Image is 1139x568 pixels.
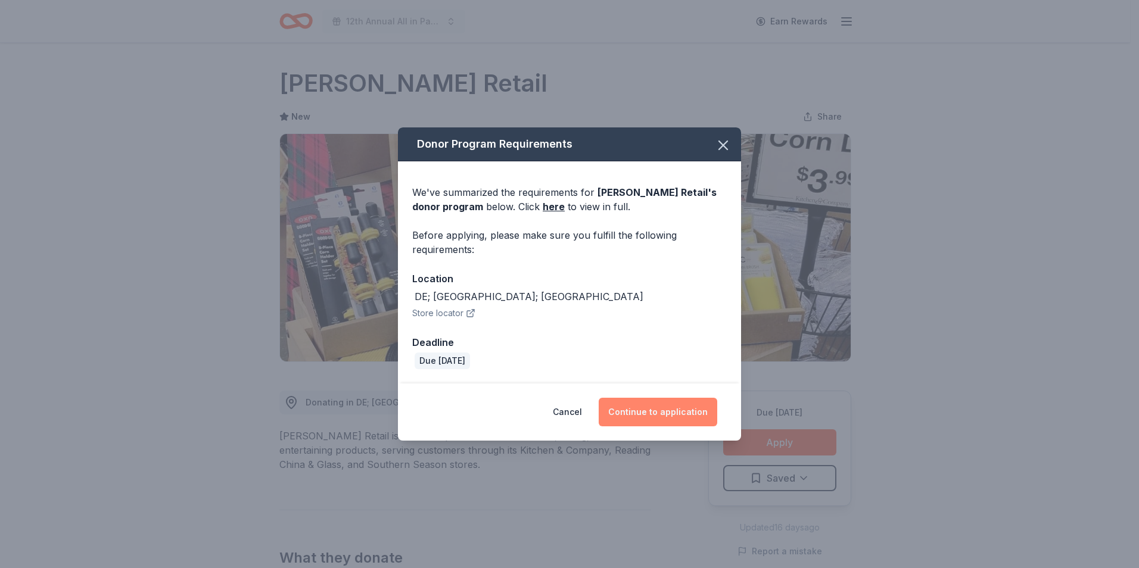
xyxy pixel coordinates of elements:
button: Continue to application [599,398,717,426]
div: DE; [GEOGRAPHIC_DATA]; [GEOGRAPHIC_DATA] [415,289,643,304]
div: Before applying, please make sure you fulfill the following requirements: [412,228,727,257]
a: here [543,199,565,214]
button: Store locator [412,306,475,320]
div: Donor Program Requirements [398,127,741,161]
button: Cancel [553,398,582,426]
div: We've summarized the requirements for below. Click to view in full. [412,185,727,214]
div: Deadline [412,335,727,350]
div: Due [DATE] [415,352,470,369]
div: Location [412,271,727,286]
